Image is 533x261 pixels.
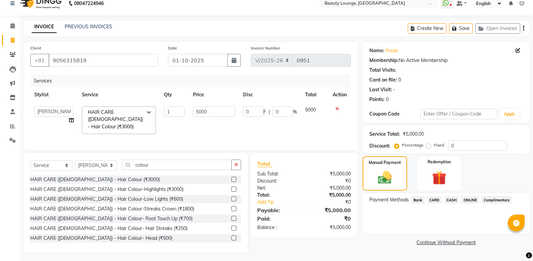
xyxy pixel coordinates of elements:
[386,47,398,54] a: Pooja
[364,239,528,246] a: Continue Without Payment
[293,108,297,116] span: %
[65,24,112,30] a: PREVIOUS INVOICES
[369,47,385,54] div: Name:
[252,192,304,199] div: Total:
[369,131,400,138] div: Service Total:
[304,206,356,214] div: ₹5,000.00
[481,196,512,204] span: Complimentary
[304,177,356,185] div: ₹0
[48,54,158,67] input: Search by Name/Mobile/Email/Code
[427,196,442,204] span: CARD
[304,170,356,177] div: ₹5,000.00
[78,87,160,102] th: Service
[252,185,304,192] div: Net:
[30,205,194,213] div: HAIR CARE ([DEMOGRAPHIC_DATA]) - Hair Colour-Streaks Crown (₹1800)
[369,57,523,64] div: No Active Membership
[168,45,177,51] label: Date
[304,185,356,192] div: ₹5,000.00
[263,108,266,116] span: F
[160,87,189,102] th: Qty
[251,45,280,51] label: Invoice Number
[449,23,473,34] button: Save
[30,176,160,183] div: HAIR CARE ([DEMOGRAPHIC_DATA]) - Hair Colour (₹3000)
[369,57,399,64] div: Membership:
[30,54,49,67] button: +91
[30,196,183,203] div: HAIR CARE ([DEMOGRAPHIC_DATA]) - Hair Colour-Low Lights (₹600)
[369,110,421,118] div: Coupon Code
[122,160,232,170] input: Search or Scan
[408,23,446,34] button: Create New
[30,235,172,242] div: HAIR CARE ([DEMOGRAPHIC_DATA]) - Hair Colour- Head (₹500)
[428,159,451,165] label: Redemption
[369,142,390,150] div: Discount:
[411,196,425,204] span: Bank
[434,142,444,148] label: Fixed
[369,196,409,203] span: Payment Methods
[304,192,356,199] div: ₹5,000.00
[305,107,316,113] span: 5000
[374,170,396,186] img: _cash.svg
[403,131,424,138] div: ₹5,000.00
[252,206,304,214] div: Payable:
[398,76,401,84] div: 0
[269,108,270,116] span: |
[393,86,395,93] div: -
[369,96,385,103] div: Points:
[461,196,479,204] span: ONLINE
[500,109,519,119] button: Apply
[444,196,459,204] span: CASH
[30,87,78,102] th: Stylist
[386,96,389,103] div: 0
[31,75,356,87] div: Services
[30,186,184,193] div: HAIR CARE ([DEMOGRAPHIC_DATA]) - Hair Colour-Highlights (₹3000)
[252,177,304,185] div: Discount:
[369,67,396,74] div: Total Visits:
[252,199,312,206] a: Add Tip
[252,170,304,177] div: Sub Total:
[421,109,497,119] input: Enter Offer / Coupon Code
[304,215,356,223] div: ₹0
[301,87,329,102] th: Total
[30,225,188,232] div: HAIR CARE ([DEMOGRAPHIC_DATA]) - Hair Colour- Hair Streaks (₹250)
[329,87,351,102] th: Action
[30,45,41,51] label: Client
[475,23,520,34] button: Open Invoices
[369,86,392,93] div: Last Visit:
[369,76,397,84] div: Card on file:
[252,224,304,231] div: Balance :
[239,87,301,102] th: Disc
[257,160,273,167] span: Total
[32,21,57,33] a: INVOICE
[304,224,356,231] div: ₹5,000.00
[252,215,304,223] div: Paid:
[428,169,451,187] img: _gift.svg
[369,160,401,166] label: Manual Payment
[134,124,137,130] a: x
[313,199,356,206] div: ₹0
[30,215,193,222] div: HAIR CARE ([DEMOGRAPHIC_DATA]) - Hair Colour- Root Touch Up (₹700)
[88,109,143,130] span: HAIR CARE ([DEMOGRAPHIC_DATA]) - Hair Colour (₹3000)
[402,142,424,148] label: Percentage
[189,87,239,102] th: Price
